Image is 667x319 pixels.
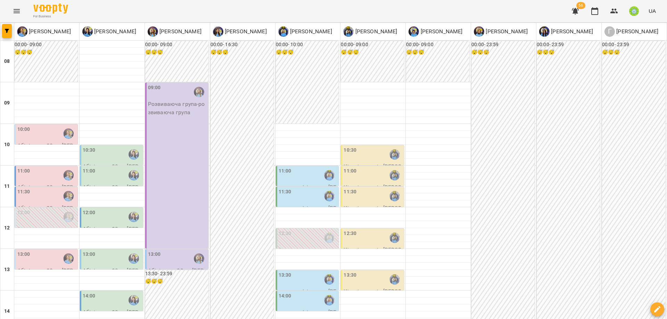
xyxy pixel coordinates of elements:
div: Ігнатенко Оксана [213,26,267,37]
img: Свириденко Аня [389,170,400,181]
p: [PERSON_NAME] [484,27,528,36]
label: 12:00 [83,209,96,217]
a: Б [PERSON_NAME] [474,26,528,37]
h6: 00:00 - 09:00 [406,41,469,49]
img: Базілєва Катерина [129,212,139,222]
img: Ратушенко Альона [324,170,335,181]
div: Свириденко Аня [343,26,397,37]
h6: 10 [4,141,10,149]
a: К [PERSON_NAME] [148,26,201,37]
p: Абілітолог 30 хв - [PERSON_NAME] [83,225,142,241]
div: Позднякова Анастасія [17,26,71,37]
p: [PERSON_NAME] [93,27,136,36]
h6: 00:00 - 23:59 [537,41,600,49]
a: Г [PERSON_NAME] [604,26,658,37]
h6: 14 [4,308,10,315]
p: 0 [17,225,76,233]
img: Ратушенко Альона [324,295,335,305]
label: 10:30 [344,146,356,154]
p: [PERSON_NAME] [419,27,462,36]
h6: 13 [4,266,10,274]
img: Свириденко Аня [389,233,400,243]
img: Ч [409,26,419,37]
label: 13:00 [148,251,161,258]
div: Вахнован Діана [539,26,593,37]
p: живопис/ліплення - [PERSON_NAME] [279,204,338,220]
a: І [PERSON_NAME] [213,26,267,37]
img: Свириденко Аня [389,191,400,201]
button: Menu [8,3,25,19]
p: [PERSON_NAME] [615,27,658,36]
img: І [213,26,223,37]
p: Абілітолог 30 хв - [PERSON_NAME] [17,267,76,283]
div: Городецька Карина [604,26,658,37]
div: Базілєва Катерина [129,295,139,305]
label: 11:30 [17,188,30,196]
h6: 😴😴😴 [537,49,600,56]
label: 14:00 [279,292,291,300]
p: Абілітолог 30 хв - [PERSON_NAME] [17,142,76,158]
img: Позднякова Анастасія [63,128,74,139]
h6: 😴😴😴 [15,49,78,56]
h6: 😴😴😴 [341,49,404,56]
img: П [17,26,27,37]
img: Р [278,26,289,37]
div: Ратушенко Альона [324,274,335,285]
h6: 00:00 - 09:00 [341,41,404,49]
p: Абілітолог 30 хв - [PERSON_NAME] [17,204,76,220]
div: Чирва Юлія [409,26,462,37]
label: 14:00 [83,292,96,300]
p: [PERSON_NAME] [158,27,201,36]
img: Б [82,26,93,37]
label: 12:30 [344,230,356,237]
label: 10:30 [83,146,96,154]
h6: 😴😴😴 [602,49,665,56]
span: For Business [33,14,68,19]
h6: 00:00 - 23:59 [602,41,665,49]
label: 13:30 [279,271,291,279]
h6: 😴😴😴 [211,49,274,56]
div: Позднякова Анастасія [63,212,74,222]
div: Базілєва Катерина [129,149,139,160]
img: Казимирів Тетяна [194,253,204,264]
img: Ратушенко Альона [324,233,335,243]
a: Р [PERSON_NAME] [278,26,332,37]
p: Абілітолог 30 хв - [PERSON_NAME] [17,183,76,200]
p: [PERSON_NAME] [289,27,332,36]
button: UA [646,5,659,17]
img: Позднякова Анастасія [63,170,74,181]
p: [PERSON_NAME] [550,27,593,36]
img: Базілєва Катерина [129,253,139,264]
img: Ратушенко Альона [324,191,335,201]
label: 11:30 [279,188,291,196]
label: 12:30 [279,230,291,237]
span: 56 [576,2,585,9]
h6: 00:00 - 23:59 [471,41,535,49]
p: Кінезіотерапія - [PERSON_NAME] [344,246,403,262]
p: живопис/ліплення - [PERSON_NAME] [279,183,338,200]
label: 11:00 [279,167,291,175]
h6: 00:00 - 10:00 [276,41,339,49]
p: 0 [279,246,338,254]
label: 13:00 [83,251,96,258]
a: П [PERSON_NAME] [17,26,71,37]
label: 12:00 [17,209,30,217]
img: В [539,26,550,37]
p: живопис/ліплення - [PERSON_NAME] [279,287,338,304]
img: Позднякова Анастасія [63,191,74,201]
h6: 11 [4,183,10,190]
a: С [PERSON_NAME] [343,26,397,37]
p: Абілітолог 30 хв - [PERSON_NAME] [83,183,142,200]
p: [PERSON_NAME] [223,27,267,36]
h6: 😴😴😴 [471,49,535,56]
